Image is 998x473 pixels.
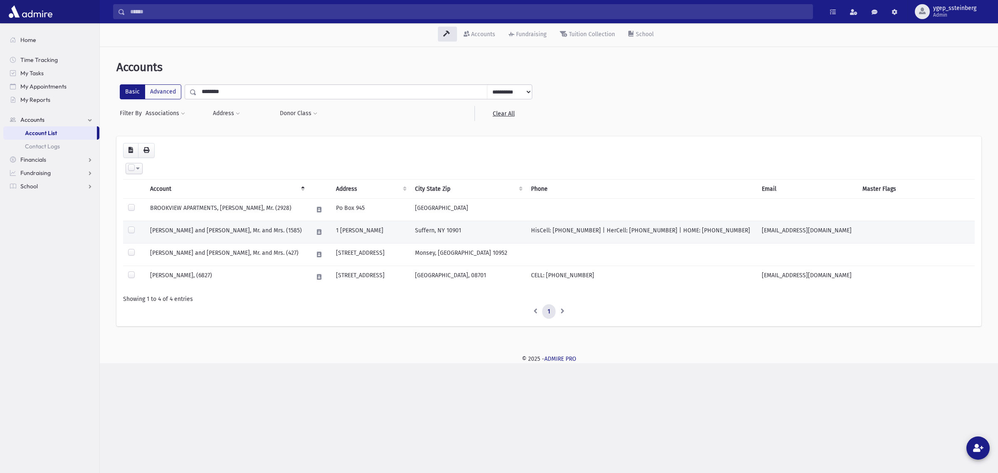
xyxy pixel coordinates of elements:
div: FilterModes [120,84,181,99]
div: Showing 1 to 4 of 4 entries [123,295,975,303]
span: Accounts [20,116,44,123]
span: Account List [25,129,57,137]
td: [PERSON_NAME] and [PERSON_NAME], Mr. and Mrs. (1585) [145,221,308,243]
a: Accounts [3,113,99,126]
span: Fundraising [20,169,51,177]
td: Monsey, [GEOGRAPHIC_DATA] 10952 [410,243,526,266]
button: Donor Class [279,106,318,121]
td: 1 [PERSON_NAME] [331,221,410,243]
a: Contact Logs [3,140,99,153]
button: Print [138,143,155,158]
td: [EMAIL_ADDRESS][DOMAIN_NAME] [757,266,857,288]
span: Contact Logs [25,143,60,150]
a: Financials [3,153,99,166]
button: CSV [123,143,138,158]
span: ygep_ssteinberg [933,5,976,12]
span: My Tasks [20,69,44,77]
a: Clear All [474,106,532,121]
td: [EMAIL_ADDRESS][DOMAIN_NAME] [757,221,857,243]
span: Filter By [120,109,145,118]
span: School [20,182,38,190]
button: Associations [145,106,185,121]
div: Tuition Collection [567,31,615,38]
span: Financials [20,156,46,163]
a: School [3,180,99,193]
div: Accounts [469,31,495,38]
td: CELL: [PHONE_NUMBER] [526,266,757,288]
label: Basic [120,84,145,99]
th: Account: activate to sort column descending [145,179,308,198]
td: [PERSON_NAME], (6827) [145,266,308,288]
span: Accounts [116,60,163,74]
a: Home [3,33,99,47]
a: Accounts [457,23,502,47]
a: ADMIRE PRO [544,355,576,362]
th: Master Flags [857,179,975,198]
td: [GEOGRAPHIC_DATA] [410,198,526,221]
a: Fundraising [3,166,99,180]
td: BROOKVIEW APARTMENTS, [PERSON_NAME], Mr. (2928) [145,198,308,221]
th: City State Zip : activate to sort column ascending [410,179,526,198]
a: Account List [3,126,97,140]
a: Fundraising [502,23,553,47]
button: Address [212,106,240,121]
div: © 2025 - [113,355,985,363]
th: Email [757,179,857,198]
td: HisCell: [PHONE_NUMBER] | HerCell: [PHONE_NUMBER] | HOME: [PHONE_NUMBER] [526,221,757,243]
label: Advanced [145,84,181,99]
input: Search [125,4,813,19]
a: Time Tracking [3,53,99,67]
td: Suffern, NY 10901 [410,221,526,243]
a: My Reports [3,93,99,106]
a: My Appointments [3,80,99,93]
td: [STREET_ADDRESS] [331,266,410,288]
td: [PERSON_NAME] and [PERSON_NAME], Mr. and Mrs. (427) [145,243,308,266]
th: Phone [526,179,757,198]
td: [STREET_ADDRESS] [331,243,410,266]
span: Home [20,36,36,44]
a: My Tasks [3,67,99,80]
img: AdmirePro [7,3,54,20]
a: Tuition Collection [553,23,622,47]
div: School [634,31,654,38]
span: My Appointments [20,83,67,90]
th: Address : activate to sort column ascending [331,179,410,198]
a: School [622,23,660,47]
td: [GEOGRAPHIC_DATA], 08701 [410,266,526,288]
span: Admin [933,12,976,18]
span: Time Tracking [20,56,58,64]
a: 1 [542,304,556,319]
td: Po Box 945 [331,198,410,221]
div: Fundraising [514,31,546,38]
span: My Reports [20,96,50,103]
